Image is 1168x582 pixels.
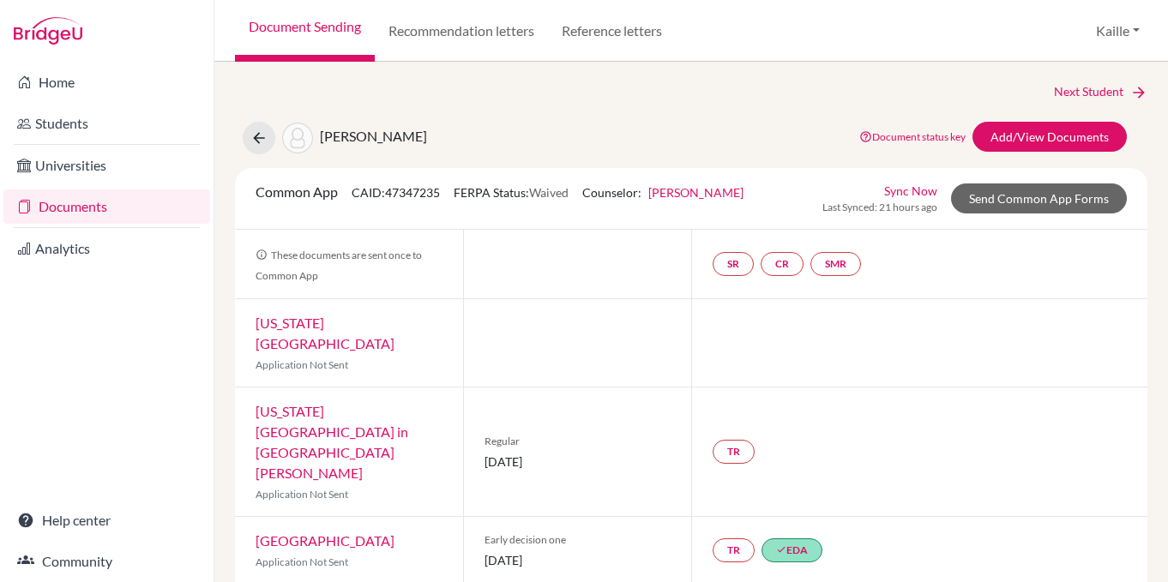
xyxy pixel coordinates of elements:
[972,122,1127,152] a: Add/View Documents
[256,358,348,371] span: Application Not Sent
[3,231,210,266] a: Analytics
[1054,82,1147,101] a: Next Student
[3,65,210,99] a: Home
[1088,15,1147,47] button: Kaille
[713,538,755,562] a: TR
[454,185,569,200] span: FERPA Status:
[485,532,671,548] span: Early decision one
[582,185,744,200] span: Counselor:
[485,453,671,471] span: [DATE]
[320,128,427,144] span: [PERSON_NAME]
[761,252,804,276] a: CR
[529,185,569,200] span: Waived
[3,189,210,224] a: Documents
[256,532,394,549] a: [GEOGRAPHIC_DATA]
[713,440,755,464] a: TR
[884,182,937,200] a: Sync Now
[3,544,210,579] a: Community
[256,249,422,282] span: These documents are sent once to Common App
[3,503,210,537] a: Help center
[256,555,348,568] span: Application Not Sent
[352,185,440,200] span: CAID: 47347235
[256,403,408,481] a: [US_STATE][GEOGRAPHIC_DATA] in [GEOGRAPHIC_DATA][PERSON_NAME]
[713,252,754,276] a: SR
[762,538,822,562] a: doneEDA
[3,106,210,141] a: Students
[951,183,1127,213] a: Send Common App Forms
[3,148,210,183] a: Universities
[822,200,937,215] span: Last Synced: 21 hours ago
[256,315,394,351] a: [US_STATE][GEOGRAPHIC_DATA]
[485,434,671,449] span: Regular
[14,17,82,45] img: Bridge-U
[256,488,348,501] span: Application Not Sent
[776,544,786,555] i: done
[859,130,966,143] a: Document status key
[256,183,338,200] span: Common App
[485,551,671,569] span: [DATE]
[810,252,861,276] a: SMR
[648,185,744,200] a: [PERSON_NAME]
